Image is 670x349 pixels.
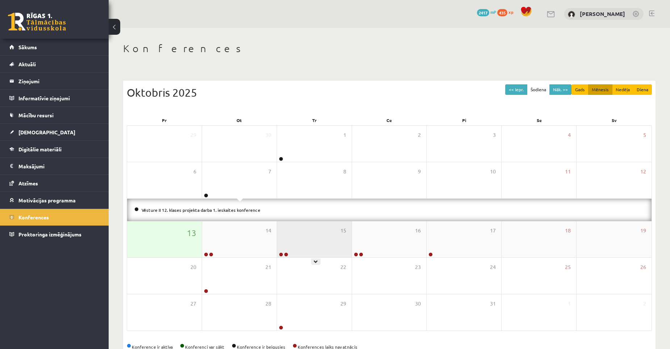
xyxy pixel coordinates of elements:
span: 7 [268,168,271,176]
div: Pr [127,115,202,125]
span: 26 [640,263,646,271]
span: [DEMOGRAPHIC_DATA] [18,129,75,135]
div: Pi [427,115,502,125]
button: Šodiena [527,84,550,95]
span: Atzīmes [18,180,38,186]
a: 435 xp [497,9,517,15]
span: 28 [265,300,271,308]
span: 20 [190,263,196,271]
span: 2 [643,300,646,308]
button: Nāk. >> [549,84,571,95]
a: Informatīvie ziņojumi [9,90,100,106]
span: Konferences [18,214,49,220]
span: Digitālie materiāli [18,146,62,152]
span: 4 [568,131,571,139]
span: 19 [640,227,646,235]
a: [DEMOGRAPHIC_DATA] [9,124,100,140]
button: Mēnesis [588,84,612,95]
a: Vēsture II 12. klases projekta darba 1. ieskaites konference [142,207,260,213]
span: 30 [265,131,271,139]
div: Se [502,115,577,125]
span: 6 [193,168,196,176]
span: Sākums [18,44,37,50]
img: Edvards Pavļenko [568,11,575,18]
span: 12 [640,168,646,176]
span: 14 [265,227,271,235]
span: 18 [565,227,571,235]
span: Aktuāli [18,61,36,67]
span: 5 [643,131,646,139]
span: 21 [265,263,271,271]
a: Digitālie materiāli [9,141,100,157]
a: Aktuāli [9,56,100,72]
span: 435 [497,9,507,16]
a: Ziņojumi [9,73,100,89]
a: Maksājumi [9,158,100,174]
span: 23 [415,263,421,271]
span: 13 [187,227,196,239]
span: 16 [415,227,421,235]
span: 22 [340,263,346,271]
legend: Informatīvie ziņojumi [18,90,100,106]
span: 3 [493,131,496,139]
button: << Iepr. [505,84,527,95]
span: 17 [490,227,496,235]
span: Proktoringa izmēģinājums [18,231,81,237]
span: 2417 [477,9,489,16]
a: Proktoringa izmēģinājums [9,226,100,243]
span: 30 [415,300,421,308]
span: 29 [340,300,346,308]
a: Konferences [9,209,100,226]
a: Mācību resursi [9,107,100,123]
span: 2 [418,131,421,139]
div: Tr [277,115,352,125]
span: 27 [190,300,196,308]
span: 24 [490,263,496,271]
div: Ot [202,115,277,125]
a: Atzīmes [9,175,100,192]
span: 11 [565,168,571,176]
div: Sv [577,115,652,125]
a: Rīgas 1. Tālmācības vidusskola [8,13,66,31]
legend: Maksājumi [18,158,100,174]
span: 31 [490,300,496,308]
legend: Ziņojumi [18,73,100,89]
button: Diena [633,84,652,95]
span: 15 [340,227,346,235]
span: mP [490,9,496,15]
span: 29 [190,131,196,139]
span: xp [508,9,513,15]
button: Gads [571,84,589,95]
div: Ce [352,115,427,125]
span: 9 [418,168,421,176]
button: Nedēļa [612,84,633,95]
span: 1 [343,131,346,139]
a: [PERSON_NAME] [580,10,625,17]
span: 10 [490,168,496,176]
span: Mācību resursi [18,112,54,118]
span: Motivācijas programma [18,197,76,203]
span: 1 [568,300,571,308]
h1: Konferences [123,42,656,55]
span: 8 [343,168,346,176]
span: 25 [565,263,571,271]
div: Oktobris 2025 [127,84,652,101]
a: Motivācijas programma [9,192,100,209]
a: Sākums [9,39,100,55]
a: 2417 mP [477,9,496,15]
